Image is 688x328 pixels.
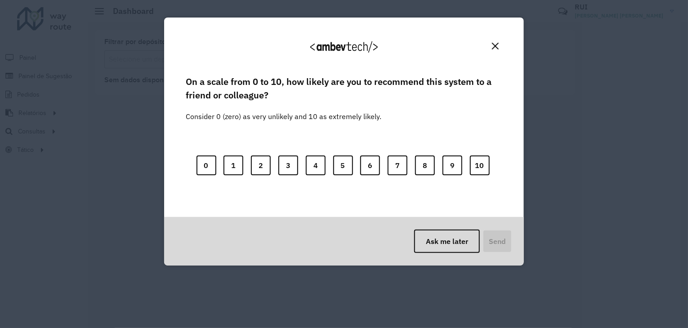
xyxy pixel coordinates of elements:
[278,155,298,175] button: 3
[186,75,502,102] label: On a scale from 0 to 10, how likely are you to recommend this system to a friend or colleague?
[306,155,326,175] button: 4
[442,155,462,175] button: 9
[492,43,499,49] img: Close
[470,155,490,175] button: 10
[388,155,407,175] button: 7
[488,39,502,53] button: Close
[197,155,216,175] button: 0
[414,230,480,253] button: Ask me later
[186,100,381,122] label: Consider 0 (zero) as very unlikely and 10 as extremely likely.
[360,155,380,175] button: 6
[333,155,353,175] button: 5
[251,155,271,175] button: 2
[223,155,243,175] button: 1
[415,155,435,175] button: 8
[310,41,378,53] img: Logo Ambevtech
